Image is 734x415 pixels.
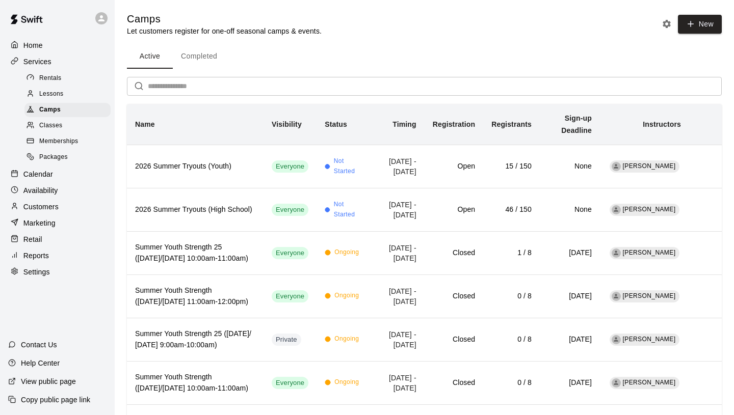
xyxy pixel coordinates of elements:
[548,204,592,215] h6: None
[23,40,43,50] p: Home
[23,185,58,196] p: Availability
[623,379,676,386] span: [PERSON_NAME]
[8,38,107,53] a: Home
[371,318,425,361] td: [DATE] - [DATE]
[135,285,255,308] h6: Summer Youth Strength ([DATE]/[DATE] 11:00am-12:00pm)
[612,335,621,344] div: Nick Pinkelman
[643,120,681,128] b: Instructors
[272,378,308,388] span: Everyone
[392,120,416,128] b: Timing
[24,119,111,133] div: Classes
[127,12,322,26] h5: Camps
[24,134,115,150] a: Memberships
[548,247,592,259] h6: [DATE]
[433,247,475,259] h6: Closed
[24,118,115,134] a: Classes
[272,247,308,259] div: This service is visible to all of your customers
[21,358,60,368] p: Help Center
[491,291,532,302] h6: 0 / 8
[491,377,532,389] h6: 0 / 8
[334,291,359,301] span: Ongoing
[325,120,347,128] b: Status
[24,70,115,86] a: Rentals
[23,218,56,228] p: Marketing
[433,204,475,215] h6: Open
[8,264,107,280] div: Settings
[612,292,621,301] div: Nick Pinkelman
[21,395,90,405] p: Copy public page link
[491,161,532,172] h6: 15 / 150
[371,188,425,231] td: [DATE] - [DATE]
[39,121,62,131] span: Classes
[612,248,621,258] div: Nick Pinkelman
[678,15,722,34] button: New
[135,120,155,128] b: Name
[24,71,111,86] div: Rentals
[23,251,49,261] p: Reports
[334,247,359,258] span: Ongoing
[548,334,592,345] h6: [DATE]
[491,120,532,128] b: Registrants
[8,167,107,182] a: Calendar
[548,291,592,302] h6: [DATE]
[24,102,115,118] a: Camps
[39,73,62,84] span: Rentals
[272,204,308,216] div: This service is visible to all of your customers
[272,290,308,302] div: This service is visible to all of your customers
[24,150,111,164] div: Packages
[135,204,255,215] h6: 2026 Summer Tryouts (High School)
[272,160,308,173] div: This service is visible to all of your customers
[127,26,322,36] p: Let customers register for one-off seasonal camps & events.
[135,372,255,394] h6: Summer Youth Strength ([DATE]/[DATE] 10:00am-11:00am)
[8,199,107,214] div: Customers
[23,202,59,212] p: Customers
[433,291,475,302] h6: Closed
[39,105,61,115] span: Camps
[433,377,475,389] h6: Closed
[272,162,308,172] span: Everyone
[23,57,51,67] p: Services
[433,120,475,128] b: Registration
[39,136,78,147] span: Memberships
[548,161,592,172] h6: None
[23,234,42,244] p: Retail
[23,169,53,179] p: Calendar
[8,215,107,231] a: Marketing
[8,248,107,263] a: Reports
[24,103,111,117] div: Camps
[39,89,64,99] span: Lessons
[24,150,115,165] a: Packages
[272,248,308,258] span: Everyone
[272,334,301,346] div: This service is hidden, and can only be accessed via a direct link
[272,120,302,128] b: Visibility
[623,206,676,213] span: [PERSON_NAME]
[24,87,111,101] div: Lessons
[8,183,107,198] a: Availability
[491,334,532,345] h6: 0 / 8
[561,114,592,134] b: Sign-up Deadline
[612,378,621,388] div: Nick Pinkelman
[8,54,107,69] a: Services
[24,134,111,149] div: Memberships
[334,200,363,220] span: Not Started
[623,336,676,343] span: [PERSON_NAME]
[39,152,68,162] span: Packages
[674,19,722,28] a: New
[135,242,255,264] h6: Summer Youth Strength 25 ([DATE]/[DATE] 10:00am-11:00am)
[334,156,363,177] span: Not Started
[548,377,592,389] h6: [DATE]
[135,161,255,172] h6: 2026 Summer Tryouts (Youth)
[23,267,50,277] p: Settings
[612,205,621,214] div: Tyler Anderson
[272,292,308,301] span: Everyone
[371,361,425,404] td: [DATE] - [DATE]
[623,249,676,256] span: [PERSON_NAME]
[272,335,301,345] span: Private
[21,340,57,350] p: Contact Us
[334,377,359,388] span: Ongoing
[433,161,475,172] h6: Open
